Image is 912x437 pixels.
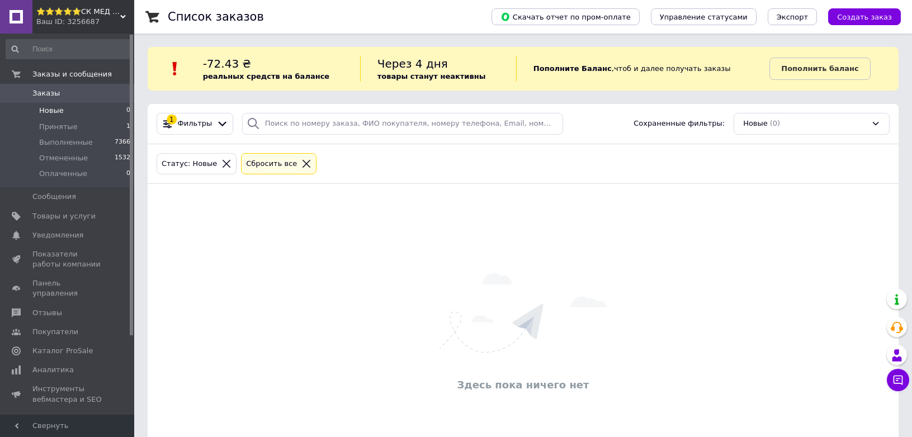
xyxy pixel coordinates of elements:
[115,153,130,163] span: 1532
[743,118,768,129] span: Новые
[32,365,74,375] span: Аналитика
[244,158,299,170] div: Сбросить все
[32,414,103,434] span: Управление сайтом
[781,64,858,73] b: Пополнить баланс
[167,115,177,125] div: 1
[167,60,183,77] img: :exclamation:
[837,13,892,21] span: Создать заказ
[32,230,83,240] span: Уведомления
[126,122,130,132] span: 1
[159,158,219,170] div: Статус: Новые
[242,113,563,135] input: Поиск по номеру заказа, ФИО покупателя, номеру телефона, Email, номеру накладной
[32,88,60,98] span: Заказы
[516,56,769,82] div: , чтоб и далее получать заказы
[39,169,87,179] span: Оплаченные
[377,57,448,70] span: Через 4 дня
[32,308,62,318] span: Отзывы
[770,119,780,127] span: (0)
[39,106,64,116] span: Новые
[768,8,817,25] button: Экспорт
[651,8,757,25] button: Управление статусами
[32,211,96,221] span: Товары и услуги
[377,72,486,80] b: товары станут неактивны
[178,118,212,129] span: Фильтры
[203,72,330,80] b: реальных средств на балансе
[126,106,130,116] span: 0
[36,7,120,17] span: ⭐️⭐️⭐️⭐️⭐️СК МЕД ПЛЮС
[32,384,103,404] span: Инструменты вебмастера и SEO
[203,57,251,70] span: -72.43 ₴
[817,12,901,21] a: Создать заказ
[777,13,808,21] span: Экспорт
[828,8,901,25] button: Создать заказ
[32,346,93,356] span: Каталог ProSale
[887,369,909,391] button: Чат с покупателем
[39,153,88,163] span: Отмененные
[769,58,870,80] a: Пополнить баланс
[32,327,78,337] span: Покупатели
[168,10,264,23] h1: Список заказов
[32,192,76,202] span: Сообщения
[36,17,134,27] div: Ваш ID: 3256687
[533,64,612,73] b: Пополните Баланс
[32,249,103,269] span: Показатели работы компании
[634,118,725,129] span: Сохраненные фильтры:
[39,122,78,132] span: Принятые
[32,278,103,298] span: Панель управления
[126,169,130,179] span: 0
[660,13,748,21] span: Управление статусами
[115,137,130,148] span: 7366
[492,8,640,25] button: Скачать отчет по пром-оплате
[500,12,631,22] span: Скачать отчет по пром-оплате
[32,69,112,79] span: Заказы и сообщения
[153,378,893,392] div: Здесь пока ничего нет
[39,137,93,148] span: Выполненные
[6,39,131,59] input: Поиск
